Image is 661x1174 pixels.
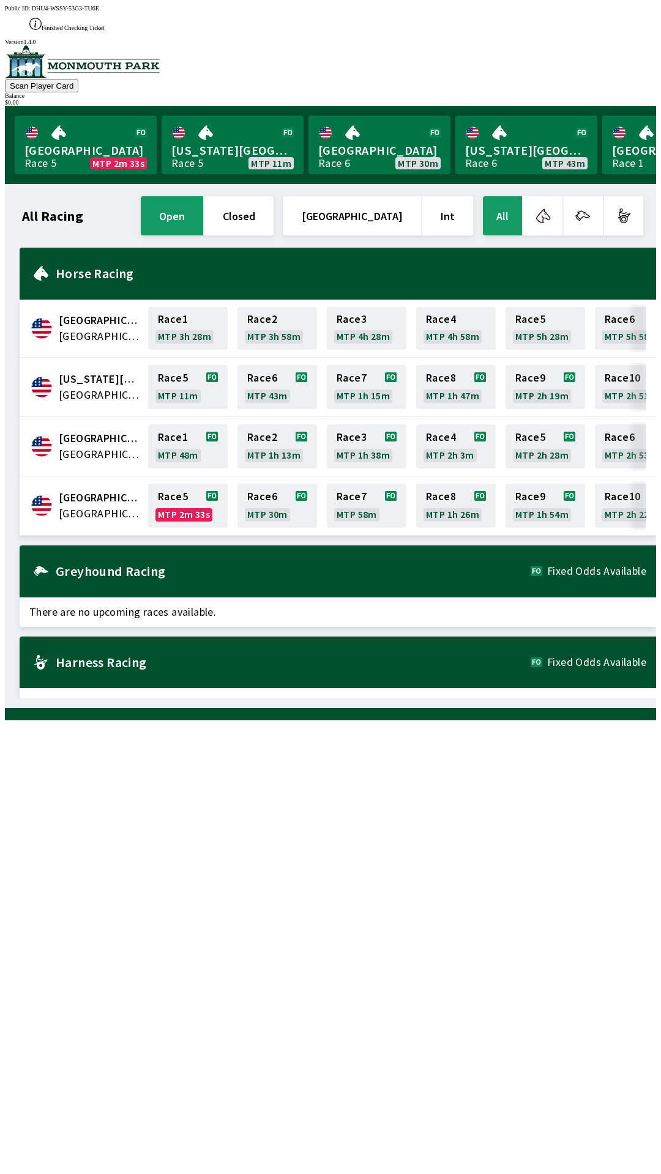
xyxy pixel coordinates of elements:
[247,373,277,383] span: Race 6
[327,424,406,468] a: Race3MTP 1h 38m
[416,424,496,468] a: Race4MTP 2h 3m
[337,391,390,401] span: MTP 1h 15m
[141,196,203,235] button: open
[148,424,228,468] a: Race1MTP 48m
[247,391,288,401] span: MTP 43m
[547,657,646,667] span: Fixed Odds Available
[237,307,317,350] a: Race2MTP 3h 58m
[327,365,406,409] a: Race7MTP 1h 15m
[515,391,569,401] span: MTP 2h 19m
[398,158,438,168] span: MTP 30m
[148,484,228,528] a: Race5MTP 2m 33s
[24,142,147,158] span: [GEOGRAPHIC_DATA]
[515,314,545,324] span: Race 5
[515,432,545,442] span: Race 5
[426,331,479,341] span: MTP 4h 58m
[506,307,585,350] a: Race5MTP 5h 28m
[547,566,646,576] span: Fixed Odds Available
[92,158,144,168] span: MTP 2m 33s
[318,142,441,158] span: [GEOGRAPHIC_DATA]
[605,450,658,460] span: MTP 2h 53m
[59,506,141,522] span: United States
[506,424,585,468] a: Race5MTP 2h 28m
[605,314,635,324] span: Race 6
[237,424,317,468] a: Race2MTP 1h 13m
[162,116,304,174] a: [US_STATE][GEOGRAPHIC_DATA]Race 5MTP 11m
[337,450,390,460] span: MTP 1h 38m
[612,158,644,168] div: Race 1
[171,158,203,168] div: Race 5
[24,158,56,168] div: Race 5
[515,492,545,501] span: Race 9
[506,484,585,528] a: Race9MTP 1h 54m
[483,196,522,235] button: All
[247,331,301,341] span: MTP 3h 58m
[158,492,188,501] span: Race 5
[337,509,377,519] span: MTP 58m
[5,5,656,12] div: Public ID:
[247,492,277,501] span: Race 6
[465,158,497,168] div: Race 6
[158,391,198,401] span: MTP 11m
[416,484,496,528] a: Race8MTP 1h 26m
[426,450,474,460] span: MTP 2h 3m
[5,79,78,92] button: Scan Player Card
[515,450,569,460] span: MTP 2h 28m
[247,450,301,460] span: MTP 1h 13m
[327,307,406,350] a: Race3MTP 4h 28m
[605,432,635,442] span: Race 6
[426,492,456,501] span: Race 8
[506,365,585,409] a: Race9MTP 2h 19m
[327,484,406,528] a: Race7MTP 58m
[22,211,83,221] h1: All Racing
[337,373,367,383] span: Race 7
[455,116,597,174] a: [US_STATE][GEOGRAPHIC_DATA]Race 6MTP 43m
[515,509,569,519] span: MTP 1h 54m
[32,5,99,12] span: DHU4-WSSY-53G3-TU6E
[204,196,274,235] button: closed
[515,331,569,341] span: MTP 5h 28m
[605,509,658,519] span: MTP 2h 22m
[59,371,141,387] span: Delaware Park
[5,92,656,99] div: Balance
[426,509,479,519] span: MTP 1h 26m
[171,142,294,158] span: [US_STATE][GEOGRAPHIC_DATA]
[59,312,141,328] span: Canterbury Park
[15,116,157,174] a: [GEOGRAPHIC_DATA]Race 5MTP 2m 33s
[20,688,656,717] span: There are no upcoming races available.
[158,509,210,519] span: MTP 2m 33s
[337,331,390,341] span: MTP 4h 28m
[237,484,317,528] a: Race6MTP 30m
[605,373,640,383] span: Race 10
[56,566,531,576] h2: Greyhound Racing
[426,314,456,324] span: Race 4
[416,365,496,409] a: Race8MTP 1h 47m
[237,365,317,409] a: Race6MTP 43m
[158,373,188,383] span: Race 5
[337,314,367,324] span: Race 3
[308,116,450,174] a: [GEOGRAPHIC_DATA]Race 6MTP 30m
[426,373,456,383] span: Race 8
[158,314,188,324] span: Race 1
[59,328,141,344] span: United States
[465,142,588,158] span: [US_STATE][GEOGRAPHIC_DATA]
[56,657,531,667] h2: Harness Racing
[515,373,545,383] span: Race 9
[247,314,277,324] span: Race 2
[545,158,585,168] span: MTP 43m
[337,492,367,501] span: Race 7
[605,391,658,401] span: MTP 2h 51m
[59,446,141,462] span: United States
[416,307,496,350] a: Race4MTP 4h 58m
[5,45,160,78] img: venue logo
[337,432,367,442] span: Race 3
[605,331,658,341] span: MTP 5h 58m
[426,432,456,442] span: Race 4
[56,268,646,278] h2: Horse Racing
[20,597,656,627] span: There are no upcoming races available.
[5,39,656,45] div: Version 1.4.0
[158,331,211,341] span: MTP 3h 28m
[59,490,141,506] span: Monmouth Park
[605,492,640,501] span: Race 10
[42,24,105,31] span: Finished Checking Ticket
